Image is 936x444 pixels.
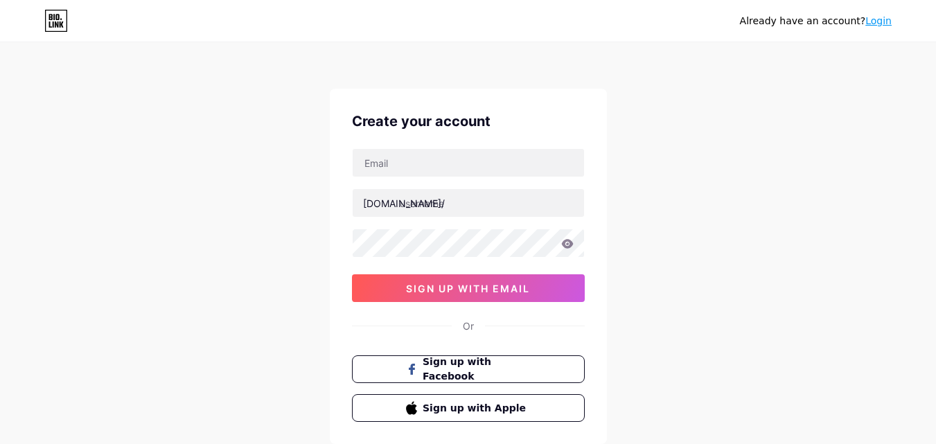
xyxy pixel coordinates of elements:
button: sign up with email [352,274,585,302]
input: username [353,189,584,217]
a: Login [865,15,892,26]
div: Or [463,319,474,333]
span: Sign up with Apple [423,401,530,416]
span: Sign up with Facebook [423,355,530,384]
span: sign up with email [406,283,530,294]
div: Create your account [352,111,585,132]
div: Already have an account? [740,14,892,28]
button: Sign up with Facebook [352,355,585,383]
input: Email [353,149,584,177]
button: Sign up with Apple [352,394,585,422]
div: [DOMAIN_NAME]/ [363,196,445,211]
